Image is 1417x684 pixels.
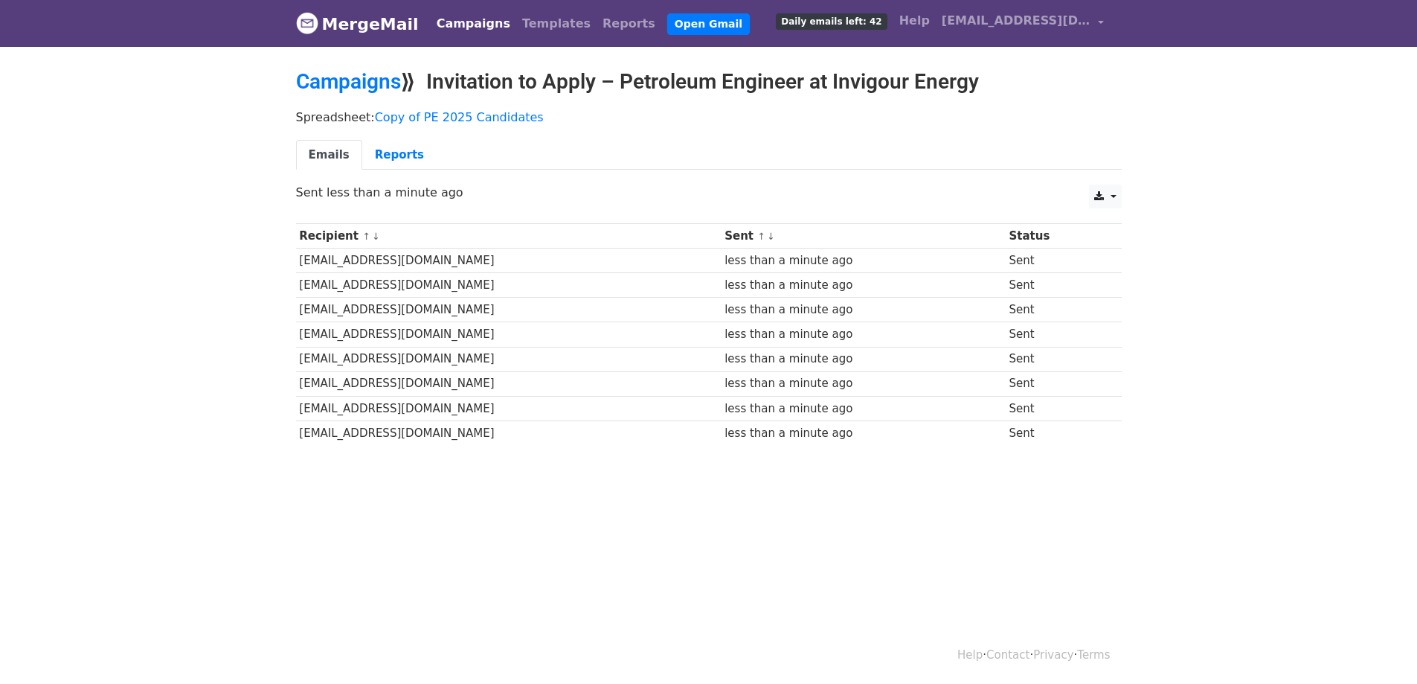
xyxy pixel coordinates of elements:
a: Open Gmail [667,13,750,35]
a: Campaigns [296,69,401,94]
td: Sent [1006,421,1107,445]
a: ↓ [372,231,380,242]
a: Emails [296,140,362,170]
div: less than a minute ago [724,351,1002,368]
td: [EMAIL_ADDRESS][DOMAIN_NAME] [296,371,722,396]
span: Daily emails left: 42 [776,13,887,30]
a: Contact [986,648,1029,662]
div: less than a minute ago [724,252,1002,269]
a: ↓ [767,231,775,242]
a: Privacy [1033,648,1073,662]
th: Status [1006,224,1107,249]
a: Templates [516,9,597,39]
a: Help [957,648,983,662]
div: less than a minute ago [724,425,1002,442]
p: Sent less than a minute ago [296,185,1122,200]
td: Sent [1006,396,1107,421]
span: [EMAIL_ADDRESS][DOMAIN_NAME] [942,12,1090,30]
div: less than a minute ago [724,400,1002,418]
a: ↑ [362,231,370,242]
td: Sent [1006,347,1107,371]
div: less than a minute ago [724,277,1002,294]
p: Spreadsheet: [296,109,1122,125]
div: less than a minute ago [724,301,1002,319]
td: [EMAIL_ADDRESS][DOMAIN_NAME] [296,347,722,371]
h2: ⟫ Invitation to Apply – Petroleum Engineer at Invigour Energy [296,69,1122,95]
div: less than a minute ago [724,326,1002,343]
td: Sent [1006,371,1107,396]
td: [EMAIL_ADDRESS][DOMAIN_NAME] [296,249,722,273]
td: [EMAIL_ADDRESS][DOMAIN_NAME] [296,273,722,298]
td: Sent [1006,322,1107,347]
td: Sent [1006,298,1107,322]
td: Sent [1006,273,1107,298]
a: Terms [1077,648,1110,662]
a: Campaigns [431,9,516,39]
td: Sent [1006,249,1107,273]
td: [EMAIL_ADDRESS][DOMAIN_NAME] [296,298,722,322]
a: Daily emails left: 42 [770,6,893,36]
td: [EMAIL_ADDRESS][DOMAIN_NAME] [296,322,722,347]
div: less than a minute ago [724,375,1002,392]
a: Reports [362,140,437,170]
th: Sent [721,224,1005,249]
a: MergeMail [296,8,419,39]
a: Reports [597,9,661,39]
td: [EMAIL_ADDRESS][DOMAIN_NAME] [296,421,722,445]
img: MergeMail logo [296,12,318,34]
th: Recipient [296,224,722,249]
a: Help [893,6,936,36]
td: [EMAIL_ADDRESS][DOMAIN_NAME] [296,396,722,421]
a: ↑ [757,231,765,242]
a: Copy of PE 2025 Candidates [375,110,544,124]
a: [EMAIL_ADDRESS][DOMAIN_NAME] [936,6,1110,41]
